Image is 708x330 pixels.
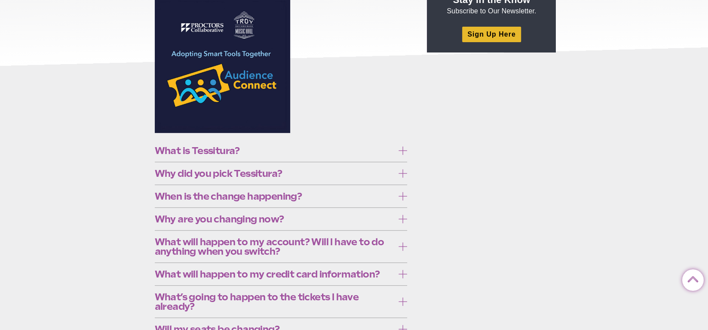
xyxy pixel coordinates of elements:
[155,292,394,311] span: What’s going to happen to the tickets I have already?
[155,191,394,201] span: When is the change happening?
[155,269,394,279] span: What will happen to my credit card information?
[155,214,394,224] span: Why are you changing now?
[155,237,394,256] span: What will happen to my account? Will I have to do anything when you switch?
[462,27,521,42] a: Sign Up Here
[682,270,699,287] a: Back to Top
[155,169,394,178] span: Why did you pick Tessitura?
[155,146,394,155] span: What is Tessitura?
